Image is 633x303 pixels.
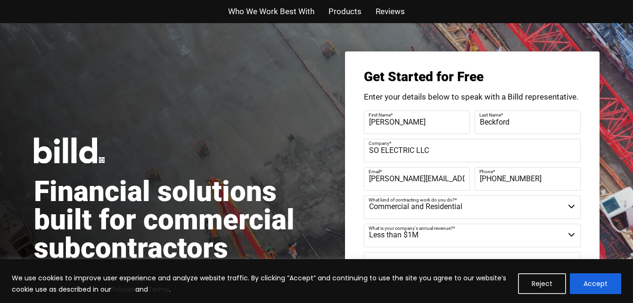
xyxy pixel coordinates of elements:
[479,112,501,117] span: Last Name
[148,285,169,294] a: Terms
[376,5,405,18] a: Reviews
[479,168,493,174] span: Phone
[364,93,581,101] p: Enter your details below to speak with a Billd representative.
[111,285,135,294] a: Policies
[228,5,314,18] a: Who We Work Best With
[329,5,362,18] a: Products
[369,112,391,117] span: First Name
[518,273,566,294] button: Reject
[12,272,511,295] p: We use cookies to improve user experience and analyze website traffic. By clicking “Accept” and c...
[369,168,380,174] span: Email
[369,140,389,145] span: Company
[34,177,317,262] h1: Financial solutions built for commercial subcontractors
[570,273,621,294] button: Accept
[364,70,581,84] h3: Get Started for Free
